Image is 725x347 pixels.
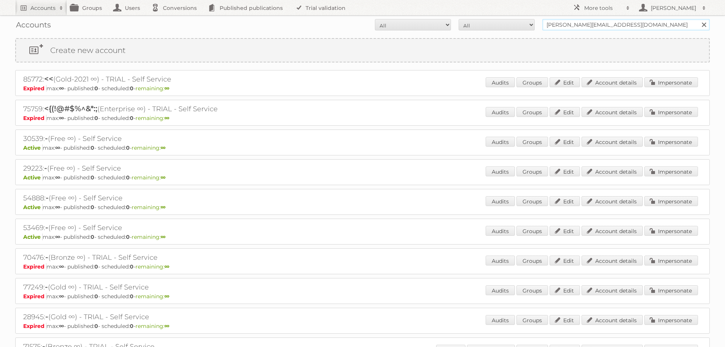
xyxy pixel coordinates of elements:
[94,293,98,300] strong: 0
[516,256,548,265] a: Groups
[550,166,580,176] a: Edit
[23,174,702,181] p: max: - published: - scheduled: -
[94,85,98,92] strong: 0
[45,134,48,143] span: -
[45,223,48,232] span: -
[130,263,134,270] strong: 0
[130,293,134,300] strong: 0
[582,77,643,87] a: Account details
[644,166,698,176] a: Impersonate
[644,137,698,147] a: Impersonate
[55,144,60,151] strong: ∞
[55,233,60,240] strong: ∞
[516,107,548,117] a: Groups
[486,256,515,265] a: Audits
[126,174,130,181] strong: 0
[550,137,580,147] a: Edit
[46,193,49,202] span: -
[23,104,290,114] h2: 75759: (Enterprise ∞) - TRIAL - Self Service
[486,196,515,206] a: Audits
[30,4,56,12] h2: Accounts
[516,315,548,325] a: Groups
[94,323,98,329] strong: 0
[582,285,643,295] a: Account details
[164,323,169,329] strong: ∞
[91,233,94,240] strong: 0
[23,144,702,151] p: max: - published: - scheduled: -
[582,166,643,176] a: Account details
[550,196,580,206] a: Edit
[45,253,48,262] span: -
[44,74,53,83] span: <<
[23,312,290,322] h2: 28945: (Gold ∞) - TRIAL - Self Service
[132,174,166,181] span: remaining:
[644,256,698,265] a: Impersonate
[644,196,698,206] a: Impersonate
[23,85,46,92] span: Expired
[582,226,643,236] a: Account details
[23,233,702,240] p: max: - published: - scheduled: -
[45,312,48,321] span: -
[161,204,166,211] strong: ∞
[130,85,134,92] strong: 0
[16,39,709,62] a: Create new account
[44,104,97,113] span: <{(!@#$%^&*:;
[23,223,290,233] h2: 53469: (Free ∞) - Self Service
[550,256,580,265] a: Edit
[161,174,166,181] strong: ∞
[23,293,46,300] span: Expired
[23,74,290,84] h2: 85772: (Gold-2021 ∞) - TRIAL - Self Service
[486,285,515,295] a: Audits
[130,323,134,329] strong: 0
[516,77,548,87] a: Groups
[23,323,702,329] p: max: - published: - scheduled: -
[126,204,130,211] strong: 0
[550,77,580,87] a: Edit
[23,144,43,151] span: Active
[164,115,169,122] strong: ∞
[582,196,643,206] a: Account details
[550,226,580,236] a: Edit
[59,85,64,92] strong: ∞
[486,166,515,176] a: Audits
[23,293,702,300] p: max: - published: - scheduled: -
[161,144,166,151] strong: ∞
[644,285,698,295] a: Impersonate
[55,174,60,181] strong: ∞
[582,137,643,147] a: Account details
[23,163,290,173] h2: 29223: (Free ∞) - Self Service
[55,204,60,211] strong: ∞
[132,233,166,240] span: remaining:
[135,323,169,329] span: remaining:
[644,107,698,117] a: Impersonate
[45,282,48,291] span: -
[44,163,47,173] span: -
[59,293,64,300] strong: ∞
[644,77,698,87] a: Impersonate
[23,204,702,211] p: max: - published: - scheduled: -
[23,85,702,92] p: max: - published: - scheduled: -
[582,256,643,265] a: Account details
[23,174,43,181] span: Active
[91,144,94,151] strong: 0
[582,107,643,117] a: Account details
[135,263,169,270] span: remaining:
[23,204,43,211] span: Active
[486,226,515,236] a: Audits
[135,115,169,122] span: remaining:
[486,107,515,117] a: Audits
[132,144,166,151] span: remaining:
[164,293,169,300] strong: ∞
[59,115,64,122] strong: ∞
[516,285,548,295] a: Groups
[59,323,64,329] strong: ∞
[130,115,134,122] strong: 0
[23,193,290,203] h2: 54888: (Free ∞) - Self Service
[582,315,643,325] a: Account details
[516,196,548,206] a: Groups
[164,263,169,270] strong: ∞
[23,282,290,292] h2: 77249: (Gold ∞) - TRIAL - Self Service
[164,85,169,92] strong: ∞
[23,233,43,240] span: Active
[516,137,548,147] a: Groups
